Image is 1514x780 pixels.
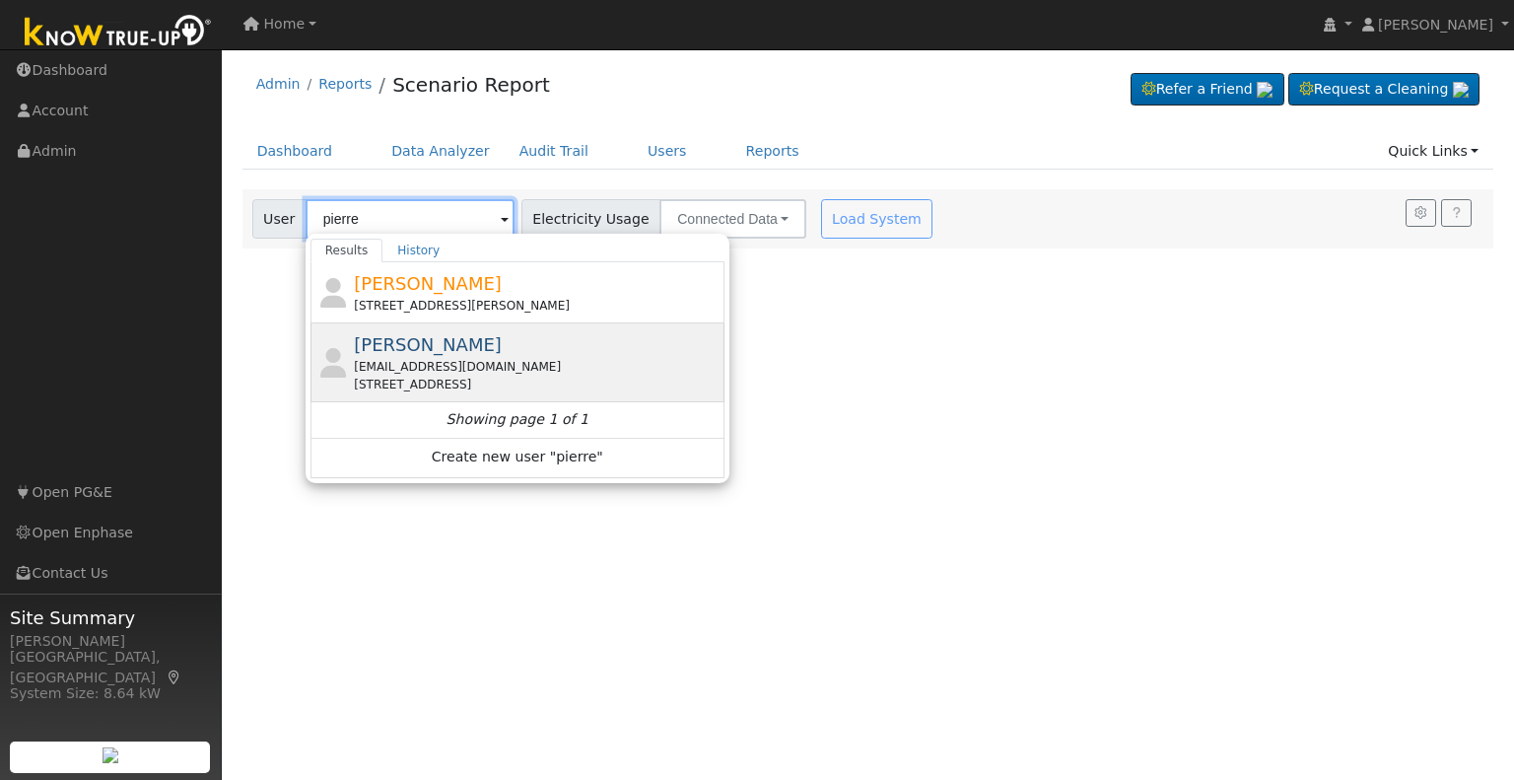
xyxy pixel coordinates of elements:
a: Reports [731,133,814,170]
span: Home [264,16,306,32]
img: retrieve [1257,82,1273,98]
button: Connected Data [659,199,806,239]
input: Select a User [306,199,515,239]
a: Results [310,239,383,262]
a: Map [166,670,183,685]
div: System Size: 8.64 kW [10,683,211,704]
a: Reports [318,76,372,92]
div: [GEOGRAPHIC_DATA], [GEOGRAPHIC_DATA] [10,647,211,688]
img: retrieve [103,747,118,763]
img: retrieve [1453,82,1469,98]
span: [PERSON_NAME] [354,273,502,294]
a: Audit Trail [505,133,603,170]
a: Scenario Report [392,73,550,97]
span: [PERSON_NAME] [1378,17,1493,33]
div: [STREET_ADDRESS][PERSON_NAME] [354,297,720,315]
a: Data Analyzer [377,133,505,170]
div: [PERSON_NAME] [10,631,211,652]
a: Admin [256,76,301,92]
a: Users [633,133,702,170]
a: Request a Cleaning [1288,73,1480,106]
div: [STREET_ADDRESS] [354,376,720,393]
a: Refer a Friend [1131,73,1284,106]
a: Quick Links [1373,133,1493,170]
i: Showing page 1 of 1 [447,409,588,430]
a: Dashboard [242,133,348,170]
img: Know True-Up [15,11,222,55]
div: [EMAIL_ADDRESS][DOMAIN_NAME] [354,358,720,376]
span: User [252,199,307,239]
span: Electricity Usage [521,199,660,239]
a: History [382,239,454,262]
span: [PERSON_NAME] [354,334,502,355]
span: Site Summary [10,604,211,631]
button: Settings [1406,199,1436,227]
span: Create new user "pierre" [432,447,603,469]
a: Help Link [1441,199,1472,227]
